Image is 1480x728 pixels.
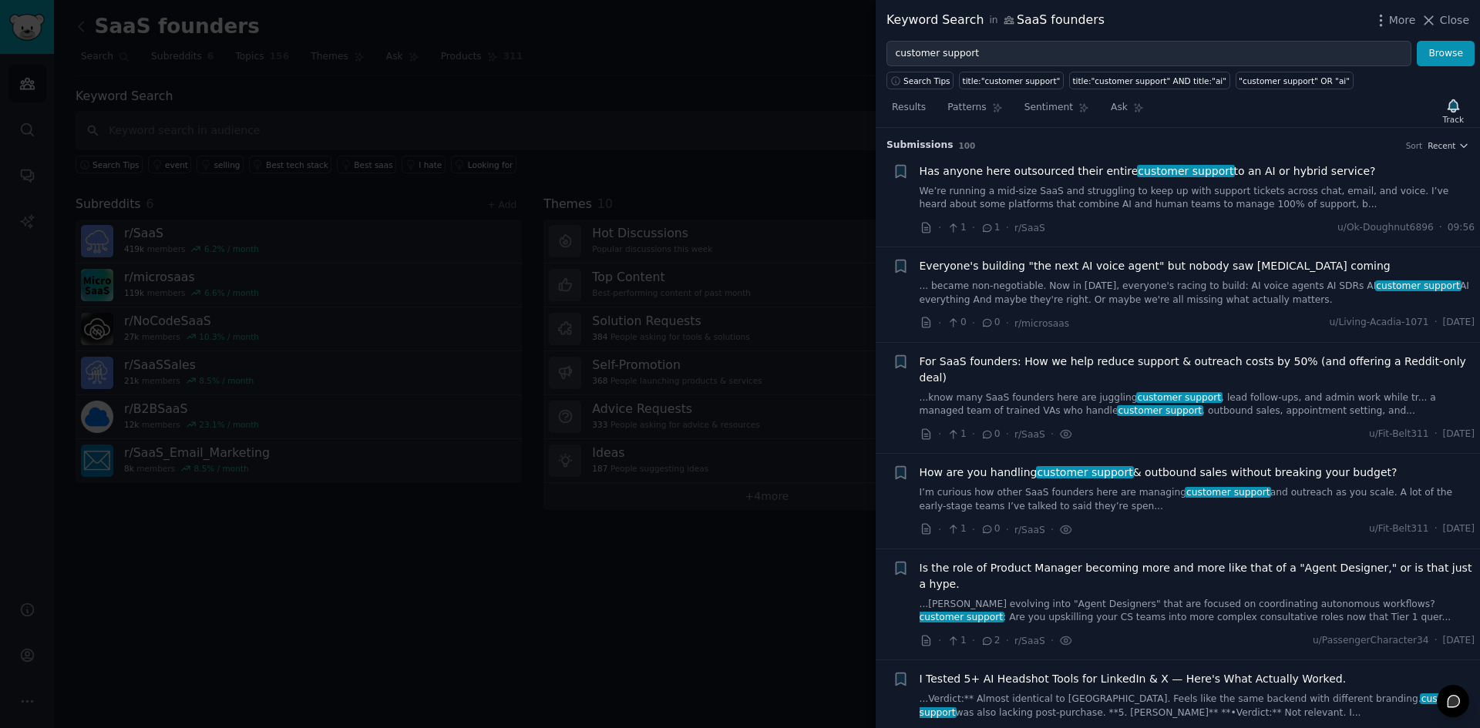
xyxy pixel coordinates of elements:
span: · [938,522,941,538]
span: · [1051,632,1054,649]
span: · [938,220,941,236]
span: customer support [918,612,1004,622]
span: · [972,315,975,331]
div: Keyword Search SaaS founders [886,11,1105,30]
span: · [972,522,975,538]
a: title:"customer support" AND title:"ai" [1069,72,1230,89]
span: 0 [980,522,1000,536]
span: [DATE] [1443,316,1475,330]
a: I Tested 5+ AI Headshot Tools for LinkedIn & X — Here's What Actually Worked. [920,671,1347,687]
span: Submission s [886,139,954,153]
a: For SaaS founders: How we help reduce support & outreach costs by 50% (and offering a Reddit-only... [920,354,1475,386]
span: · [1006,315,1009,331]
span: Sentiment [1024,101,1073,115]
span: u/Living-Acadia-1071 [1330,316,1429,330]
span: in [989,14,997,28]
a: How are you handlingcustomer support& outbound sales without breaking your budget? [920,465,1398,481]
a: title:"customer support" [959,72,1064,89]
a: ...Verdict:** Almost identical to [GEOGRAPHIC_DATA]. Feels like the same backend with different b... [920,693,1475,720]
button: Browse [1417,41,1475,67]
a: Is the role of Product Manager becoming more and more like that of a "Agent Designer," or is that... [920,560,1475,592]
span: · [972,220,975,236]
span: 09:56 [1448,221,1475,235]
span: Results [892,101,926,115]
span: customer support [1036,466,1135,478]
span: · [1006,426,1009,442]
span: 2 [980,634,1000,648]
span: r/SaaS [1014,429,1045,440]
a: We’re running a mid-size SaaS and struggling to keep up with support tickets across chat, email, ... [920,185,1475,212]
a: Patterns [942,96,1007,127]
span: customer support [1185,487,1271,498]
a: Ask [1105,96,1149,127]
span: · [972,426,975,442]
span: · [1051,522,1054,538]
span: Has anyone here outsourced their entire to an AI or hybrid service? [920,163,1376,179]
span: · [938,315,941,331]
a: ... became non-negotiable. Now in [DATE], everyone's racing to build: AI voice agents AI SDRs AIc... [920,280,1475,307]
a: ...[PERSON_NAME] evolving into "Agent Designers" that are focused on coordinating autonomous work... [920,598,1475,625]
a: Everyone's building "the next AI voice agent" but nobody saw [MEDICAL_DATA] coming [920,258,1391,274]
span: customer support [1375,280,1461,291]
span: · [1006,632,1009,649]
div: title:"customer support" AND title:"ai" [1072,75,1226,86]
a: ...know many SaaS founders here are jugglingcustomer support, lead follow-ups, and admin work whi... [920,391,1475,418]
span: · [1006,220,1009,236]
span: Recent [1428,140,1455,151]
span: · [1051,426,1054,442]
span: [DATE] [1443,428,1475,441]
div: Sort [1406,140,1423,151]
span: Ask [1111,101,1128,115]
span: r/SaaS [1014,223,1045,233]
span: u/Fit-Belt311 [1369,428,1429,441]
span: 0 [980,316,1000,330]
span: · [1435,316,1438,330]
span: 0 [980,428,1000,441]
span: More [1389,12,1416,29]
input: Try a keyword related to your business [886,41,1411,67]
span: customer support [1137,165,1236,177]
span: 0 [947,316,966,330]
span: customer support [1117,405,1203,416]
span: · [1435,428,1438,441]
span: 1 [947,634,966,648]
span: · [1006,522,1009,538]
a: "customer support" OR "ai" [1236,72,1354,89]
span: u/PassengerCharacter34 [1313,634,1429,648]
span: 1 [980,221,1000,235]
span: · [938,426,941,442]
span: r/SaaS [1014,525,1045,535]
span: · [1435,634,1438,648]
span: Search Tips [903,75,950,86]
button: Search Tips [886,72,954,89]
div: Track [1443,114,1464,125]
span: [DATE] [1443,634,1475,648]
span: · [972,632,975,649]
span: r/microsaas [1014,318,1069,329]
a: I’m curious how other SaaS founders here are managingcustomer supportand outreach as you scale. A... [920,486,1475,513]
button: Recent [1428,140,1469,151]
button: Close [1421,12,1469,29]
span: 1 [947,428,966,441]
span: Patterns [947,101,986,115]
span: u/Ok-Doughnut6896 [1337,221,1434,235]
span: Close [1440,12,1469,29]
span: How are you handling & outbound sales without breaking your budget? [920,465,1398,481]
span: u/Fit-Belt311 [1369,522,1429,536]
span: customer support [1136,392,1223,403]
a: Sentiment [1019,96,1095,127]
a: Has anyone here outsourced their entirecustomer supportto an AI or hybrid service? [920,163,1376,179]
span: customer support [920,693,1466,718]
span: 100 [959,141,976,150]
div: "customer support" OR "ai" [1239,75,1350,86]
span: · [1435,522,1438,536]
div: title:"customer support" [963,75,1061,86]
span: · [938,632,941,649]
span: 1 [947,522,966,536]
span: r/SaaS [1014,636,1045,646]
span: · [1439,221,1442,235]
button: Track [1438,95,1469,127]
